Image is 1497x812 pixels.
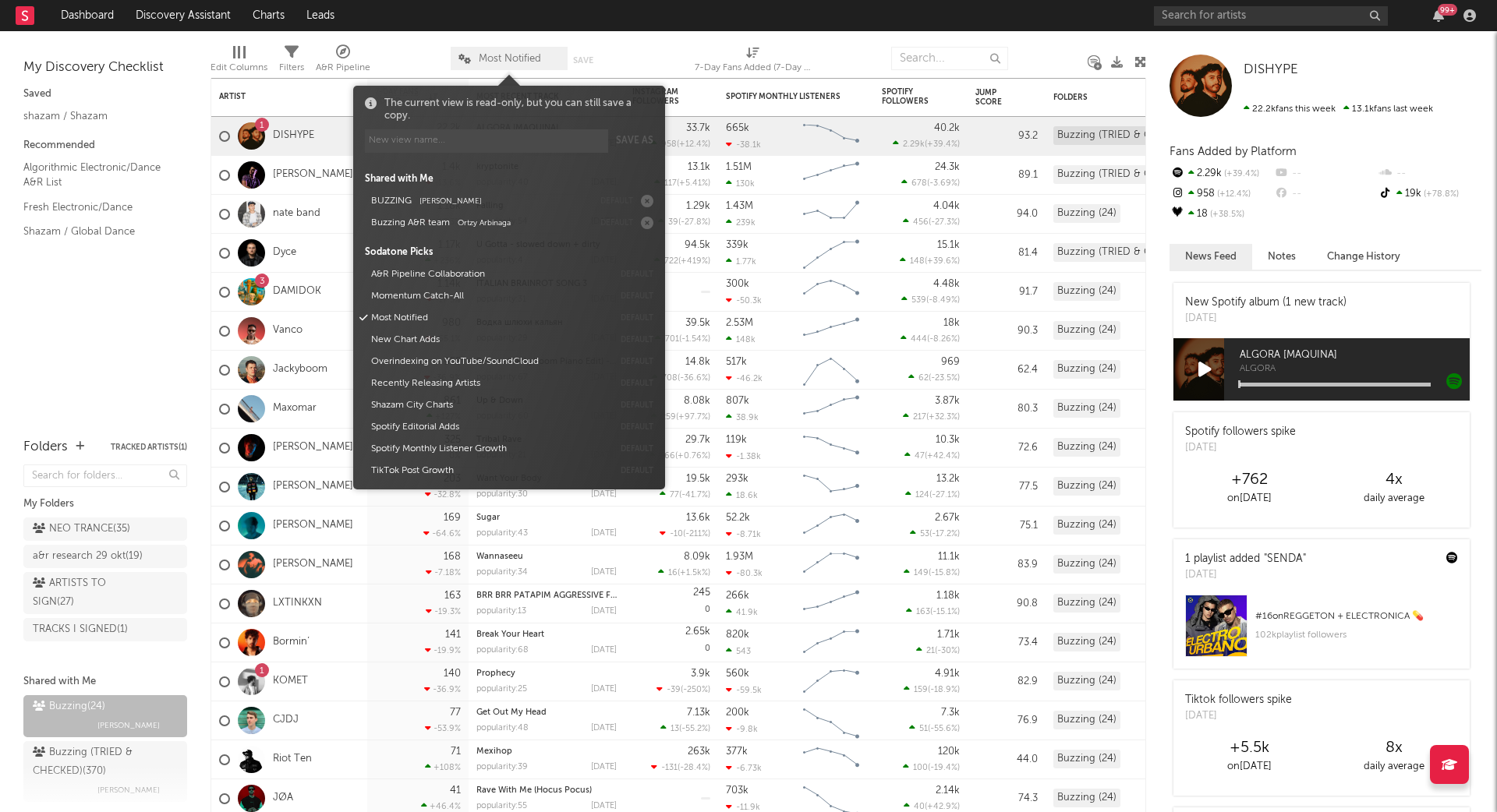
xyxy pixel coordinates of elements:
[279,39,304,84] div: Filters
[1311,244,1416,270] button: Change History
[1185,567,1306,583] div: [DATE]
[654,178,710,188] div: ( )
[796,156,866,195] svg: Chart title
[908,372,960,383] div: ( )
[273,129,314,143] a: DISHYPE
[479,54,541,64] span: Most Notified
[97,781,160,800] span: [PERSON_NAME]
[1185,295,1347,311] div: New Spotify album (1 new track)
[726,490,758,500] div: 18.6k
[933,201,960,211] div: 4.04k
[726,123,749,133] div: 665k
[686,201,710,211] div: 1.29k
[901,334,960,344] div: ( )
[893,139,960,149] div: ( )
[23,572,187,614] a: ARTISTS TO SIGN(27)
[444,513,461,523] div: 169
[686,474,710,484] div: 19.5k
[1170,164,1273,184] div: 2.29k
[726,92,843,101] div: Spotify Monthly Listeners
[23,464,187,487] input: Search for folders...
[975,556,1038,574] div: 83.9
[1273,184,1377,204] div: --
[655,334,710,344] div: ( )
[726,474,748,484] div: 293k
[660,452,675,461] span: 266
[891,47,1008,70] input: Search...
[33,547,143,566] div: a&r research 29 okt ( 19 )
[1433,9,1444,22] button: 99+
[1378,164,1481,184] div: --
[684,396,710,406] div: 8.08k
[621,314,653,322] button: default
[1255,626,1458,644] div: 102k playlist followers
[1244,104,1433,114] span: 13.1k fans last week
[726,240,748,250] div: 339k
[796,545,866,584] svg: Chart title
[934,123,960,133] div: 40.2k
[33,620,128,639] div: TRACKS I SIGNED ( 1 )
[932,491,957,500] span: -27.1 %
[1185,424,1296,440] div: Spotify followers spike
[681,218,708,227] span: -27.8 %
[941,357,960,367] div: 969
[1322,489,1466,508] div: daily average
[273,558,353,571] a: [PERSON_NAME]
[975,166,1038,185] div: 89.1
[591,529,617,538] div: [DATE]
[1252,244,1311,270] button: Notes
[796,195,866,234] svg: Chart title
[726,396,749,406] div: 807k
[591,568,617,577] div: [DATE]
[33,697,105,716] div: Buzzing ( 24 )
[660,528,710,538] div: ( )
[366,372,613,394] button: Recently Releasing Artists
[681,491,708,500] span: -41.7 %
[476,529,528,538] div: popularity: 43
[1170,204,1273,224] div: 18
[1154,6,1388,26] input: Search for artists
[476,786,592,795] a: Rave With Me (Hocus Pocus)
[688,162,710,172] div: 13.1k
[796,273,866,312] svg: Chart title
[935,162,960,172] div: 24.3k
[1222,170,1259,178] span: +39.4 %
[668,569,678,577] span: 16
[366,460,613,482] button: TikTok Post Growth
[1215,190,1251,199] span: +12.4 %
[425,489,461,500] div: -32.8 %
[681,335,708,344] span: -1.54 %
[726,279,749,289] div: 300k
[685,530,708,538] span: -211 %
[365,172,653,186] div: Shared with Me
[927,452,957,461] span: +42.4 %
[621,358,653,365] button: default
[726,451,761,461] div: -1.38k
[273,207,320,221] a: nate band
[1244,104,1336,114] span: 22.2k fans this week
[476,553,523,561] a: Wannaseeu
[658,217,710,227] div: ( )
[273,441,353,454] a: [PERSON_NAME]
[1322,471,1466,489] div: 4 x
[366,285,613,307] button: Momentum Catch-All
[726,435,747,445] div: 119k
[936,435,960,445] div: 10.3k
[686,123,710,133] div: 33.7k
[1053,438,1120,457] div: Buzzing (24)
[726,201,753,211] div: 1.43M
[621,401,653,409] button: default
[918,374,929,383] span: 62
[1170,184,1273,204] div: 958
[476,568,528,577] div: popularity: 34
[943,318,960,328] div: 18k
[684,552,710,562] div: 8.09k
[685,240,710,250] div: 94.5k
[365,245,653,259] div: Sodatone Picks
[664,179,677,188] span: 117
[1244,63,1298,76] span: DISHYPE
[905,489,960,500] div: ( )
[680,374,708,383] span: -36.6 %
[651,411,710,422] div: ( )
[726,412,759,422] div: 38.9k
